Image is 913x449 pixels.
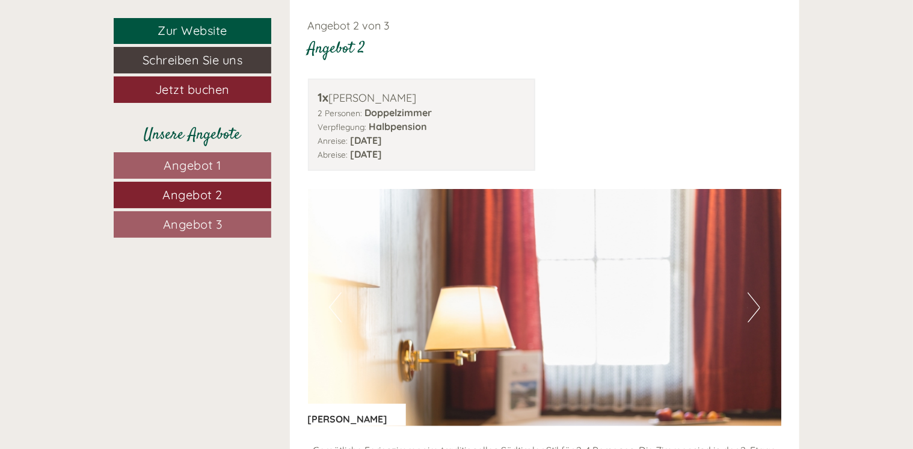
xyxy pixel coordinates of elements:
[308,404,406,427] div: [PERSON_NAME]
[308,19,390,33] span: Angebot 2 von 3
[329,293,342,323] button: Previous
[18,35,193,45] div: Hotel Weisses Lamm
[318,108,363,118] small: 2 Personen:
[318,122,367,132] small: Verpflegung:
[318,90,329,105] b: 1x
[114,47,271,73] a: Schreiben Sie uns
[369,120,428,132] b: Halbpension
[308,38,366,60] div: Angebot 2
[214,9,260,29] div: [DATE]
[164,158,221,173] span: Angebot 1
[393,312,474,338] button: Senden
[114,124,271,146] div: Unsere Angebote
[163,217,223,232] span: Angebot 3
[18,58,193,67] small: 10:50
[162,187,223,202] span: Angebot 2
[351,134,383,146] b: [DATE]
[114,18,271,44] a: Zur Website
[9,33,199,69] div: Guten Tag, wie können wir Ihnen helfen?
[365,107,432,119] b: Doppelzimmer
[318,89,526,107] div: [PERSON_NAME]
[114,76,271,103] a: Jetzt buchen
[318,135,348,146] small: Anreise:
[308,189,782,426] img: image
[748,293,760,323] button: Next
[318,149,348,159] small: Abreise:
[351,148,383,160] b: [DATE]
